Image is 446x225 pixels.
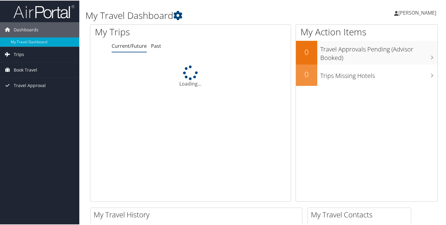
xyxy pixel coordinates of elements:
h3: Trips Missing Hotels [320,68,437,79]
h2: My Travel Contacts [311,209,411,219]
span: Book Travel [14,62,37,77]
span: Trips [14,46,24,62]
h1: My Action Items [296,25,437,38]
h2: 0 [296,69,317,79]
img: airportal-logo.png [13,4,74,18]
h1: My Travel Dashboard [85,9,323,21]
h2: 0 [296,46,317,57]
a: [PERSON_NAME] [394,3,442,21]
a: Past [151,42,161,49]
div: Loading... [90,65,291,87]
span: [PERSON_NAME] [398,9,436,16]
h2: My Travel History [94,209,302,219]
a: 0Travel Approvals Pending (Advisor Booked) [296,40,437,64]
span: Travel Approval [14,77,46,93]
span: Dashboards [14,22,38,37]
h1: My Trips [95,25,203,38]
a: Current/Future [112,42,147,49]
h3: Travel Approvals Pending (Advisor Booked) [320,41,437,62]
a: 0Trips Missing Hotels [296,64,437,85]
